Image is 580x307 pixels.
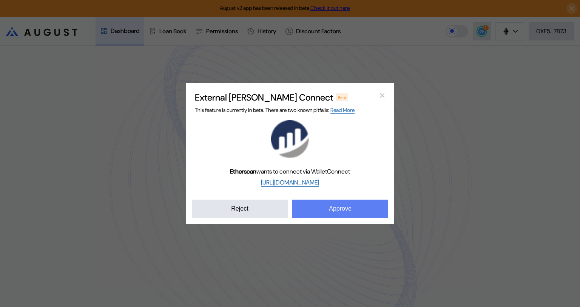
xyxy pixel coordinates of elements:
img: Etherscan logo [271,120,309,158]
button: Approve [292,200,388,218]
a: Read More [330,107,355,114]
b: Etherscan [230,167,256,175]
a: [URL][DOMAIN_NAME] [261,178,319,187]
button: Reject [192,200,288,218]
span: This feature is currently in beta. There are two known pitfalls: [195,107,355,114]
button: close modal [376,89,388,101]
h2: External [PERSON_NAME] Connect [195,91,333,103]
div: Beta [336,93,348,101]
span: wants to connect via WalletConnect [230,167,350,175]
